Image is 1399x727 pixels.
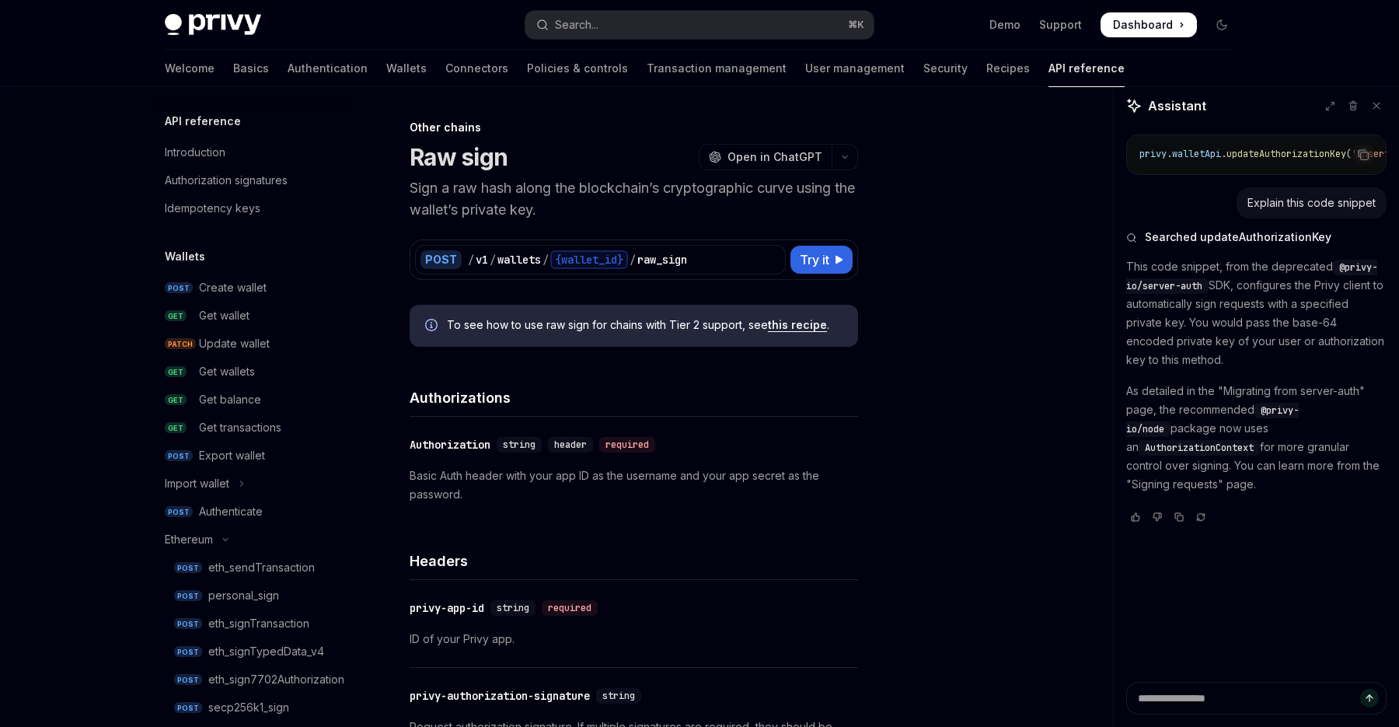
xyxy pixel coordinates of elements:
textarea: Ask a question... [1126,682,1387,715]
a: GETGet wallets [152,358,351,386]
button: Copy the contents from the code block [1353,145,1373,165]
span: POST [174,562,202,574]
span: POST [174,618,202,630]
h4: Headers [410,550,858,571]
span: Try it [800,250,829,269]
div: Authorization signatures [165,171,288,190]
div: Introduction [165,143,225,162]
p: Basic Auth header with your app ID as the username and your app secret as the password. [410,467,858,504]
h5: API reference [165,112,241,131]
span: AuthorizationContext [1145,442,1254,454]
div: Other chains [410,120,858,135]
div: Get transactions [199,418,281,437]
button: Open search [525,11,874,39]
button: Vote that response was good [1126,509,1145,525]
a: Authentication [288,50,368,87]
p: As detailed in the "Migrating from server-auth" page, the recommended package now uses an for mor... [1126,382,1387,494]
span: POST [165,450,193,462]
div: wallets [497,252,541,267]
svg: Info [425,319,441,334]
div: v1 [476,252,488,267]
button: Searched updateAuthorizationKey [1126,229,1387,245]
div: POST [420,250,462,269]
span: header [554,439,587,451]
span: POST [174,702,202,714]
span: . [1221,148,1226,160]
div: Search... [555,16,598,34]
div: privy-app-id [410,600,484,616]
span: walletApi [1172,148,1221,160]
div: Get balance [199,390,261,409]
a: Support [1039,17,1082,33]
span: POST [165,282,193,294]
span: GET [165,310,187,322]
div: raw_sign [637,252,687,267]
div: Get wallet [199,306,249,325]
span: POST [174,674,202,686]
div: personal_sign [208,586,279,605]
a: POSTExport wallet [152,442,351,470]
button: Vote that response was not good [1148,509,1167,525]
a: POSTeth_signTypedData_v4 [152,638,351,666]
span: GET [165,394,187,406]
span: Open in ChatGPT [727,149,822,165]
a: this recipe [768,318,827,332]
div: Idempotency keys [165,199,260,218]
span: string [503,439,536,451]
div: / [490,252,496,267]
div: required [599,437,655,453]
button: Toggle Import wallet section [152,470,351,498]
a: Recipes [986,50,1030,87]
a: GETGet transactions [152,414,351,442]
span: PATCH [165,338,196,350]
span: Searched updateAuthorizationKey [1145,229,1331,245]
a: Security [923,50,968,87]
div: eth_sendTransaction [208,558,315,577]
a: PATCHUpdate wallet [152,330,351,358]
div: secp256k1_sign [208,698,289,717]
button: Reload last chat [1191,509,1210,525]
a: Connectors [445,50,508,87]
h4: Authorizations [410,387,858,408]
a: POSTAuthenticate [152,498,351,526]
span: updateAuthorizationKey [1226,148,1346,160]
a: Welcome [165,50,215,87]
span: To see how to use raw sign for chains with Tier 2 support, see . [447,317,843,333]
a: POSTeth_sendTransaction [152,554,351,582]
div: Get wallets [199,362,255,381]
a: Transaction management [647,50,787,87]
a: GETGet balance [152,386,351,414]
span: @privy-io/server-auth [1126,261,1377,292]
span: . [1167,148,1172,160]
a: Policies & controls [527,50,628,87]
h1: Raw sign [410,143,508,171]
div: {wallet_id} [550,250,628,269]
span: ( [1346,148,1352,160]
button: Toggle dark mode [1209,12,1234,37]
a: POSTpersonal_sign [152,582,351,610]
a: GETGet wallet [152,302,351,330]
span: GET [165,366,187,378]
div: eth_sign7702Authorization [208,670,344,689]
div: eth_signTransaction [208,614,309,633]
div: eth_signTypedData_v4 [208,642,324,661]
div: Export wallet [199,446,265,465]
div: / [468,252,474,267]
button: Copy chat response [1170,509,1188,525]
span: POST [174,590,202,602]
a: Demo [989,17,1020,33]
a: Dashboard [1101,12,1197,37]
span: privy [1139,148,1167,160]
div: required [542,600,598,616]
h5: Wallets [165,247,205,266]
div: / [630,252,636,267]
div: Create wallet [199,278,267,297]
button: Open in ChatGPT [699,144,832,170]
div: / [543,252,549,267]
a: POSTeth_sign7702Authorization [152,666,351,694]
a: POSTsecp256k1_sign [152,694,351,722]
a: Introduction [152,138,351,166]
span: POST [165,506,193,518]
span: Dashboard [1113,17,1173,33]
button: Toggle Ethereum section [152,526,351,554]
